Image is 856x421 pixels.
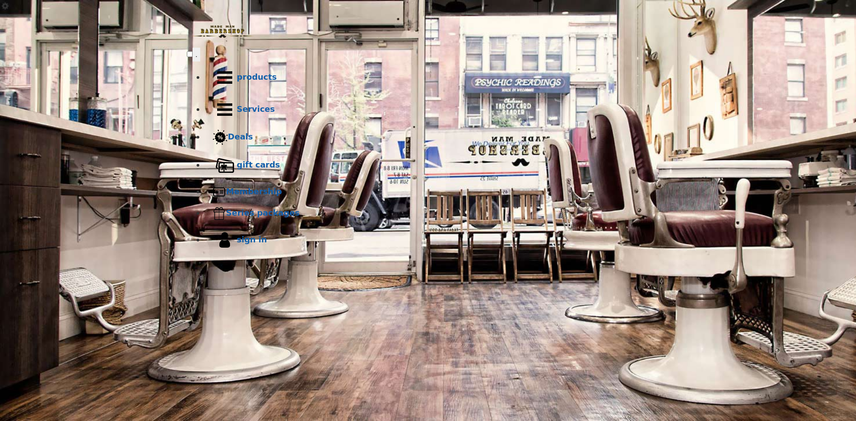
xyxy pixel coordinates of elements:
a: Series packagesSeries packages [205,203,669,224]
a: sign insign in [205,224,669,256]
span: . [195,50,198,59]
input: menu toggle [187,51,193,57]
img: Deals [213,130,228,145]
b: Deals [228,132,253,141]
b: Series packages [226,208,300,217]
b: Services [237,104,275,114]
b: products [237,72,277,82]
b: Membership [226,187,282,196]
img: Products [213,65,237,90]
img: Membership [213,185,226,199]
button: menu toggle [193,48,200,61]
img: Series packages [213,207,226,220]
b: sign in [237,235,267,244]
a: DealsDeals [205,126,669,149]
a: ServicesServices [205,94,669,126]
b: gift cards [237,160,280,169]
img: sign in [213,228,237,252]
a: Productsproducts [205,61,669,94]
img: Services [213,98,237,122]
img: Gift cards [213,153,237,177]
img: Made Man Barbershop logo [187,17,258,46]
a: Gift cardsgift cards [205,149,669,181]
a: MembershipMembership [205,181,669,203]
